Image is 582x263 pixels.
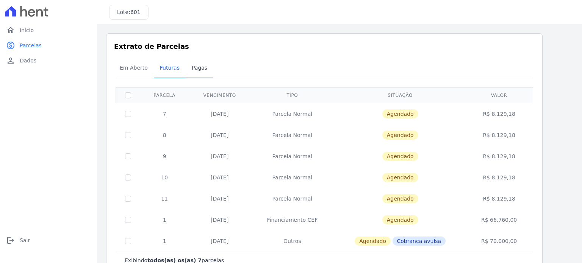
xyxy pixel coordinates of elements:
span: Futuras [155,60,184,75]
span: Agendado [382,109,418,118]
span: Início [20,26,34,34]
a: Em Aberto [114,59,154,78]
th: Vencimento [189,87,250,103]
a: homeInício [3,23,94,38]
td: Financiamento CEF [250,209,334,230]
td: 7 [140,103,189,124]
span: Agendado [382,173,418,182]
th: Parcela [140,87,189,103]
td: [DATE] [189,146,250,167]
a: logoutSair [3,233,94,248]
span: Parcelas [20,42,42,49]
td: R$ 8.129,18 [466,103,532,124]
span: Cobrança avulsa [393,237,446,246]
td: R$ 70.000,00 [466,230,532,252]
span: Agendado [382,215,418,224]
td: Parcela Normal [250,103,334,124]
td: [DATE] [189,103,250,124]
td: R$ 8.129,18 [466,146,532,167]
i: paid [6,41,15,50]
td: [DATE] [189,230,250,252]
a: Futuras [154,59,186,78]
td: 1 [140,230,189,252]
a: personDados [3,53,94,68]
h3: Lote: [117,8,141,16]
td: [DATE] [189,209,250,230]
i: person [6,56,15,65]
h3: Extrato de Parcelas [114,41,535,51]
th: Situação [334,87,466,103]
td: Parcela Normal [250,124,334,146]
td: R$ 8.129,18 [466,167,532,188]
th: Valor [466,87,532,103]
td: Parcela Normal [250,146,334,167]
span: Agendado [355,237,391,246]
span: Pagas [187,60,212,75]
td: [DATE] [189,167,250,188]
td: 8 [140,124,189,146]
td: 11 [140,188,189,209]
span: Agendado [382,152,418,161]
td: R$ 8.129,18 [466,188,532,209]
a: Pagas [186,59,213,78]
td: R$ 8.129,18 [466,124,532,146]
td: Parcela Normal [250,188,334,209]
span: Agendado [382,194,418,203]
td: [DATE] [189,124,250,146]
i: home [6,26,15,35]
td: [DATE] [189,188,250,209]
td: 10 [140,167,189,188]
td: R$ 66.760,00 [466,209,532,230]
span: Agendado [382,131,418,140]
span: Dados [20,57,36,64]
th: Tipo [250,87,334,103]
td: Parcela Normal [250,167,334,188]
span: Em Aberto [115,60,152,75]
span: 601 [130,9,141,15]
td: 1 [140,209,189,230]
i: logout [6,236,15,245]
td: Outros [250,230,334,252]
span: Sair [20,237,30,244]
td: 9 [140,146,189,167]
a: paidParcelas [3,38,94,53]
